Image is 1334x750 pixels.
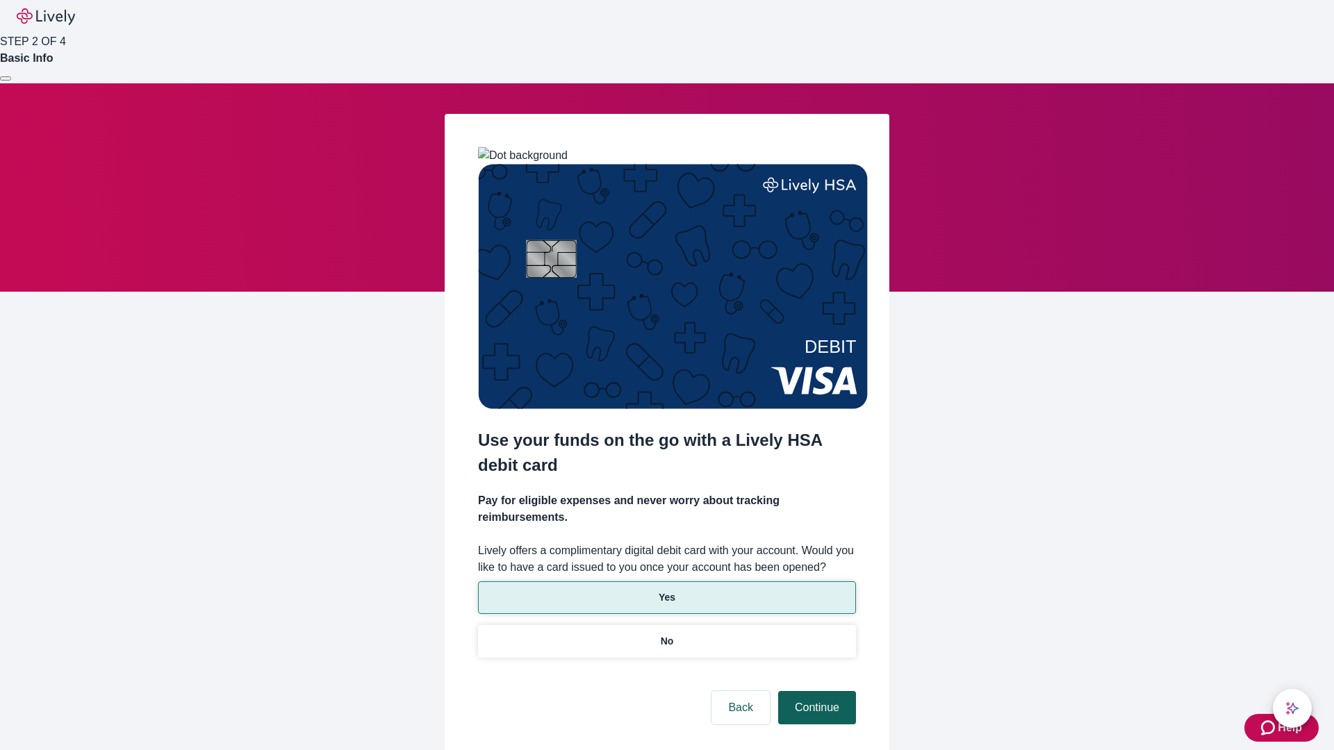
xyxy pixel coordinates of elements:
img: Lively [17,8,75,25]
p: No [661,634,674,649]
button: Continue [778,691,856,724]
svg: Lively AI Assistant [1285,701,1299,715]
label: Lively offers a complimentary digital debit card with your account. Would you like to have a card... [478,542,856,576]
img: Debit card [478,164,868,409]
button: No [478,625,856,658]
img: Dot background [478,147,568,164]
button: Yes [478,581,856,614]
h4: Pay for eligible expenses and never worry about tracking reimbursements. [478,492,856,526]
span: Help [1278,719,1302,736]
p: Yes [659,590,675,605]
button: Back [711,691,770,724]
h2: Use your funds on the go with a Lively HSA debit card [478,428,856,478]
button: Zendesk support iconHelp [1244,714,1319,742]
svg: Zendesk support icon [1261,719,1278,736]
button: chat [1273,689,1312,728]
